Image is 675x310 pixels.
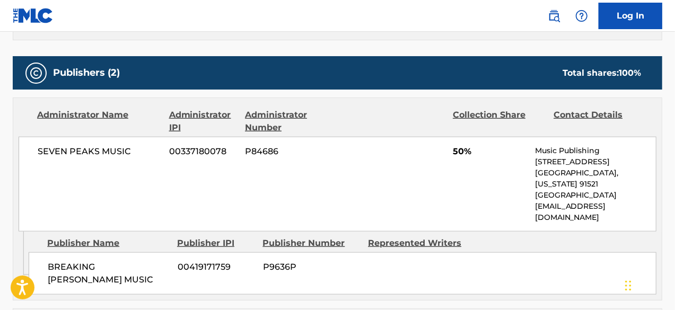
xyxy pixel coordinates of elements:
[38,145,161,158] span: SEVEN PEAKS MUSIC
[625,270,632,302] div: Drag
[535,156,656,167] p: [STREET_ADDRESS]
[619,68,641,78] span: 100 %
[453,109,546,134] div: Collection Share
[571,5,592,26] div: Help
[535,145,656,156] p: Music Publishing
[368,237,466,250] div: Represented Writers
[169,109,237,134] div: Administrator IPI
[548,10,560,22] img: search
[53,67,120,79] h5: Publishers (2)
[554,109,646,134] div: Contact Details
[622,259,675,310] iframe: Chat Widget
[543,5,565,26] a: Public Search
[48,261,169,286] span: BREAKING [PERSON_NAME] MUSIC
[575,10,588,22] img: help
[245,145,338,158] span: P84686
[535,167,656,190] p: [GEOGRAPHIC_DATA], [US_STATE] 91521
[262,237,360,250] div: Publisher Number
[535,201,656,223] p: [EMAIL_ADDRESS][DOMAIN_NAME]
[178,261,255,273] span: 00419171759
[453,145,527,158] span: 50%
[13,8,54,23] img: MLC Logo
[245,109,338,134] div: Administrator Number
[37,109,161,134] div: Administrator Name
[169,145,237,158] span: 00337180078
[47,237,169,250] div: Publisher Name
[263,261,360,273] span: P9636P
[599,3,662,29] a: Log In
[30,67,42,79] img: Publishers
[535,190,656,201] p: [GEOGRAPHIC_DATA]
[177,237,255,250] div: Publisher IPI
[563,67,641,79] div: Total shares:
